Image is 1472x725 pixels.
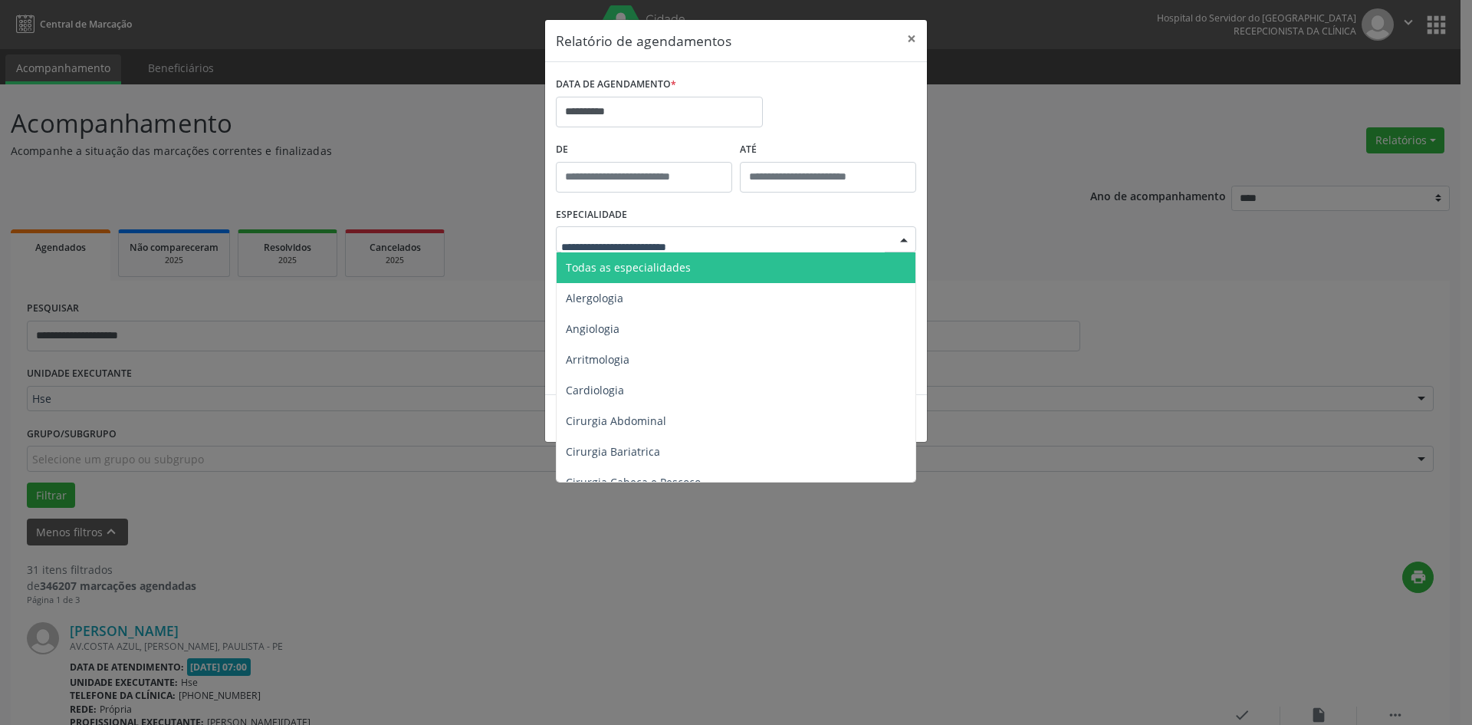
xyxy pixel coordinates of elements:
[896,20,927,58] button: Close
[566,414,666,428] span: Cirurgia Abdominal
[566,444,660,459] span: Cirurgia Bariatrica
[566,383,624,397] span: Cardiologia
[566,352,629,367] span: Arritmologia
[556,138,732,162] label: De
[566,260,691,275] span: Todas as especialidades
[556,31,731,51] h5: Relatório de agendamentos
[566,321,619,336] span: Angiologia
[566,475,701,489] span: Cirurgia Cabeça e Pescoço
[556,203,627,227] label: ESPECIALIDADE
[740,138,916,162] label: ATÉ
[556,73,676,97] label: DATA DE AGENDAMENTO
[566,291,623,305] span: Alergologia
